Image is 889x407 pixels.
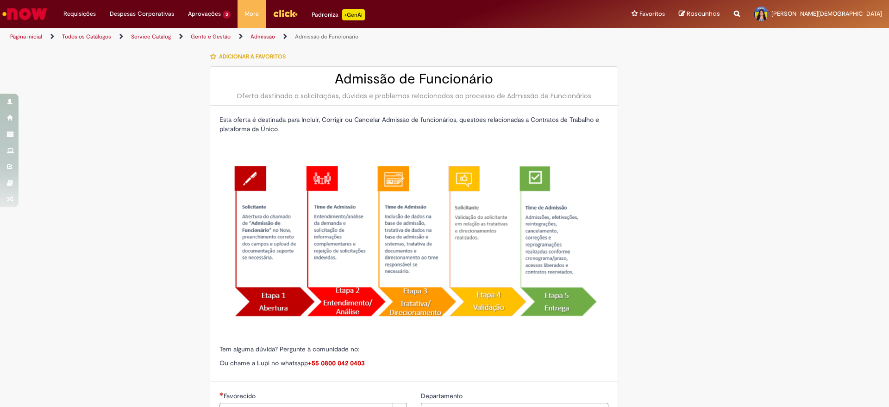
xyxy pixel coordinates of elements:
button: Adicionar a Favoritos [210,47,291,66]
span: Aprovações [188,9,221,19]
p: Ou chame a Lupi no whatsapp [219,358,608,368]
img: ServiceNow [1,5,49,23]
span: Favoritos [639,9,665,19]
span: [PERSON_NAME][DEMOGRAPHIC_DATA] [771,10,882,18]
p: +GenAi [342,9,365,20]
span: Despesas Corporativas [110,9,174,19]
p: Tem alguma dúvida? Pergunte à comunidade no: [219,344,608,354]
h2: Admissão de Funcionário [219,71,608,87]
a: Service Catalog [131,33,171,40]
a: Página inicial [10,33,42,40]
p: Esta oferta é destinada para Incluir, Corrigir ou Cancelar Admissão de funcionários, questões rel... [219,115,608,134]
span: Necessários - Favorecido [224,392,257,400]
span: Adicionar a Favoritos [219,53,286,60]
span: Necessários [219,392,224,396]
div: Padroniza [312,9,365,20]
span: Departamento [421,392,464,400]
span: Requisições [63,9,96,19]
span: 3 [223,11,231,19]
div: Oferta destinada a solicitações, dúvidas e problemas relacionados ao processo de Admissão de Func... [219,91,608,101]
a: Rascunhos [679,10,720,19]
a: Todos os Catálogos [62,33,111,40]
span: Rascunhos [687,9,720,18]
a: Admissão [250,33,275,40]
a: +55 0800 042 0403 [308,359,365,367]
ul: Trilhas de página [7,28,586,45]
a: Gente e Gestão [191,33,231,40]
img: click_logo_yellow_360x200.png [273,6,298,20]
span: More [244,9,259,19]
a: Admissão de Funcionário [295,33,358,40]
